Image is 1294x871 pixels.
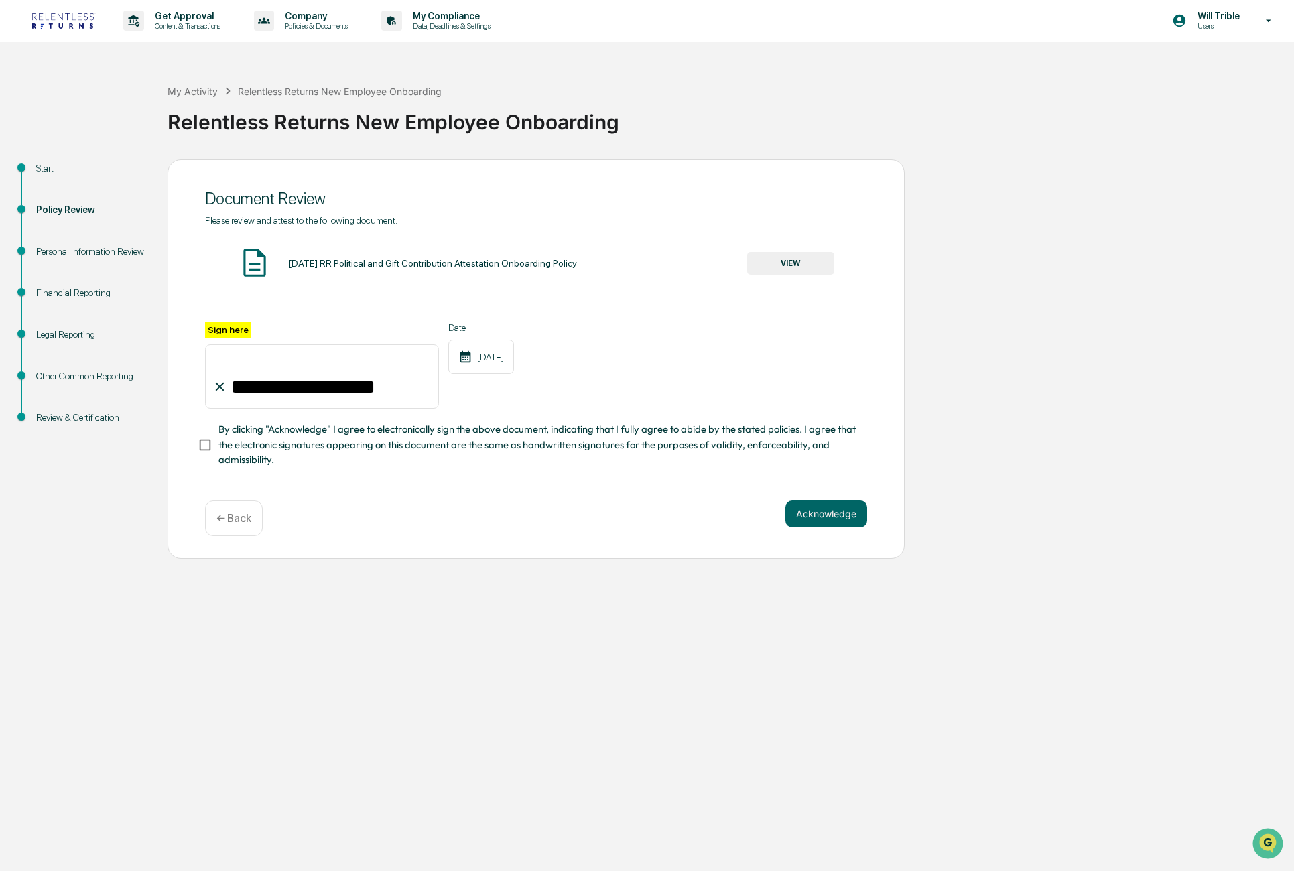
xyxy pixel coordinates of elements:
[35,61,221,75] input: Clear
[36,203,146,217] div: Policy Review
[46,116,170,127] div: We're available if you need us!
[36,245,146,259] div: Personal Information Review
[448,322,514,333] label: Date
[13,103,38,127] img: 1746055101610-c473b297-6a78-478c-a979-82029cc54cd1
[205,322,251,338] label: Sign here
[785,500,867,527] button: Acknowledge
[168,86,218,97] div: My Activity
[133,227,162,237] span: Pylon
[168,99,1287,134] div: Relentless Returns New Employee Onboarding
[144,11,227,21] p: Get Approval
[205,215,397,226] span: Please review and attest to the following document.
[32,13,96,29] img: logo
[8,163,92,188] a: 🖐️Preclearance
[747,252,834,275] button: VIEW
[238,246,271,279] img: Document Icon
[288,258,577,269] div: [DATE] RR Political and Gift Contribution Attestation Onboarding Policy
[238,86,442,97] div: Relentless Returns New Employee Onboarding
[1187,21,1246,31] p: Users
[402,21,497,31] p: Data, Deadlines & Settings
[92,163,172,188] a: 🗄️Attestations
[144,21,227,31] p: Content & Transactions
[46,103,220,116] div: Start new chat
[274,11,354,21] p: Company
[13,170,24,181] div: 🖐️
[216,512,251,525] p: ← Back
[27,194,84,208] span: Data Lookup
[218,422,856,467] span: By clicking "Acknowledge" I agree to electronically sign the above document, indicating that I fu...
[13,196,24,206] div: 🔎
[36,286,146,300] div: Financial Reporting
[97,170,108,181] div: 🗄️
[448,340,514,374] div: [DATE]
[1187,11,1246,21] p: Will Trible
[1251,827,1287,863] iframe: Open customer support
[274,21,354,31] p: Policies & Documents
[27,169,86,182] span: Preclearance
[36,411,146,425] div: Review & Certification
[228,107,244,123] button: Start new chat
[36,328,146,342] div: Legal Reporting
[94,226,162,237] a: Powered byPylon
[111,169,166,182] span: Attestations
[13,28,244,50] p: How can we help?
[8,189,90,213] a: 🔎Data Lookup
[36,369,146,383] div: Other Common Reporting
[205,189,867,208] div: Document Review
[402,11,497,21] p: My Compliance
[36,161,146,176] div: Start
